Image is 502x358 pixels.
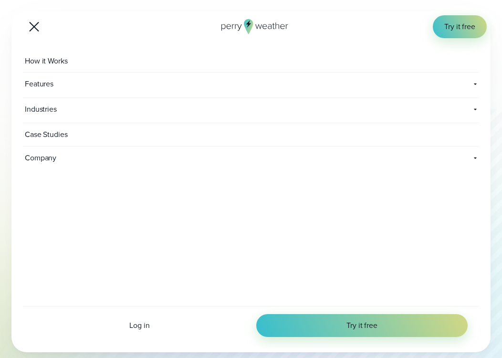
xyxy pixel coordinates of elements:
[23,123,72,146] span: Case Studies
[34,320,245,331] a: Log in
[444,21,475,32] span: Try it free
[129,320,149,331] span: Log in
[256,314,468,337] a: Try it free
[23,147,116,169] span: Company
[433,15,487,38] a: Try it free
[23,50,479,73] a: How it Works
[23,73,185,95] span: Features
[23,98,304,121] span: Industries
[23,123,479,147] a: Case Studies
[346,320,377,331] span: Try it free
[23,50,72,73] span: How it Works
